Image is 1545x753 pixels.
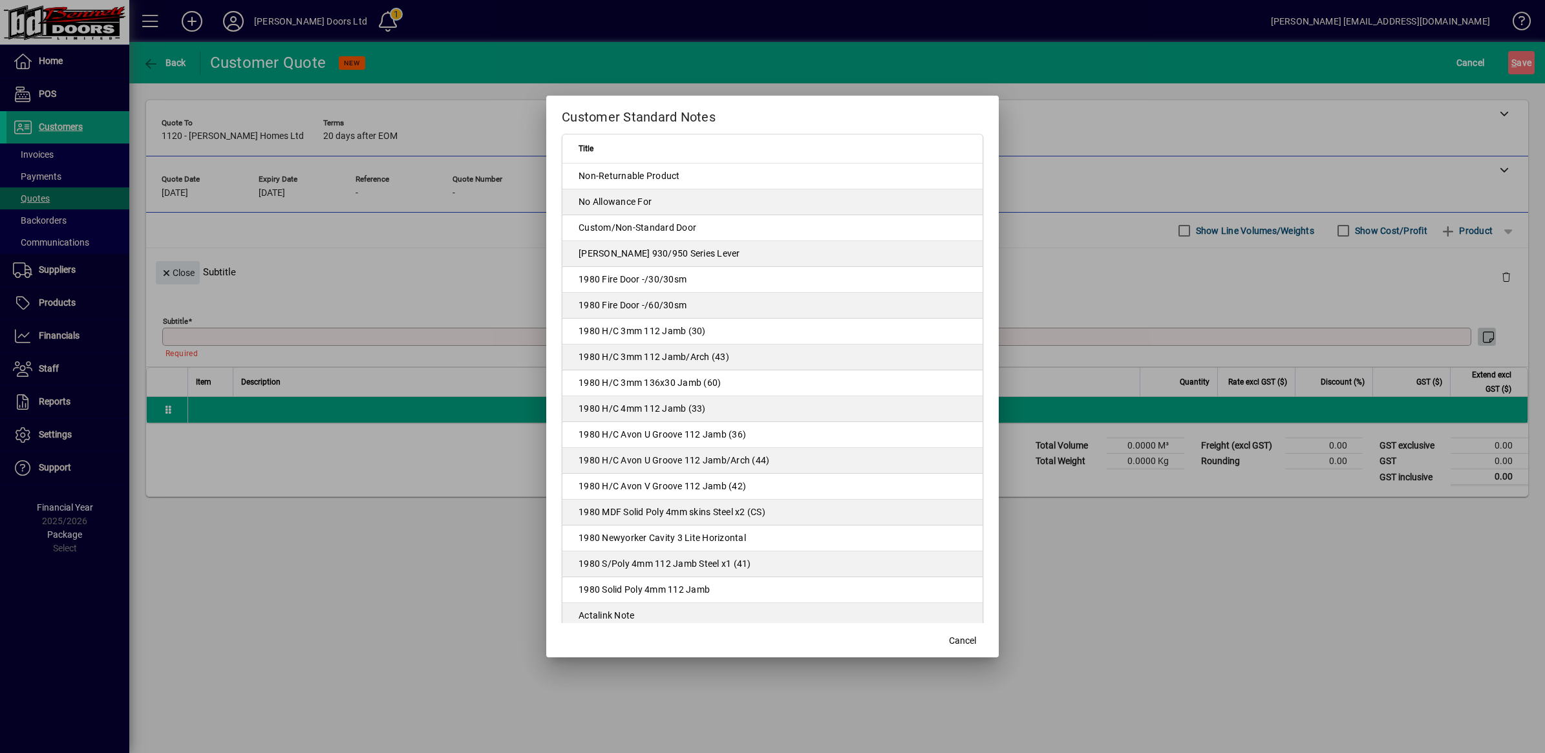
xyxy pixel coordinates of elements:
[942,629,983,652] button: Cancel
[562,215,983,241] td: Custom/Non-Standard Door
[949,634,976,648] span: Cancel
[562,422,983,448] td: 1980 H/C Avon U Groove 112 Jamb (36)
[562,500,983,525] td: 1980 MDF Solid Poly 4mm skins Steel x2 (CS)
[562,293,983,319] td: 1980 Fire Door -/60/30sm
[562,577,983,603] td: 1980 Solid Poly 4mm 112 Jamb
[562,525,983,551] td: 1980 Newyorker Cavity 3 Lite Horizontal
[579,142,593,156] span: Title
[562,448,983,474] td: 1980 H/C Avon U Groove 112 Jamb/Arch (44)
[546,96,999,133] h2: Customer Standard Notes
[562,267,983,293] td: 1980 Fire Door -/30/30sm
[562,345,983,370] td: 1980 H/C 3mm 112 Jamb/Arch (43)
[562,396,983,422] td: 1980 H/C 4mm 112 Jamb (33)
[562,551,983,577] td: 1980 S/Poly 4mm 112 Jamb Steel x1 (41)
[562,474,983,500] td: 1980 H/C Avon V Groove 112 Jamb (42)
[562,370,983,396] td: 1980 H/C 3mm 136x30 Jamb (60)
[562,164,983,189] td: Non-Returnable Product
[562,319,983,345] td: 1980 H/C 3mm 112 Jamb (30)
[562,189,983,215] td: No Allowance For
[562,603,983,629] td: Actalink Note
[562,241,983,267] td: [PERSON_NAME] 930/950 Series Lever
